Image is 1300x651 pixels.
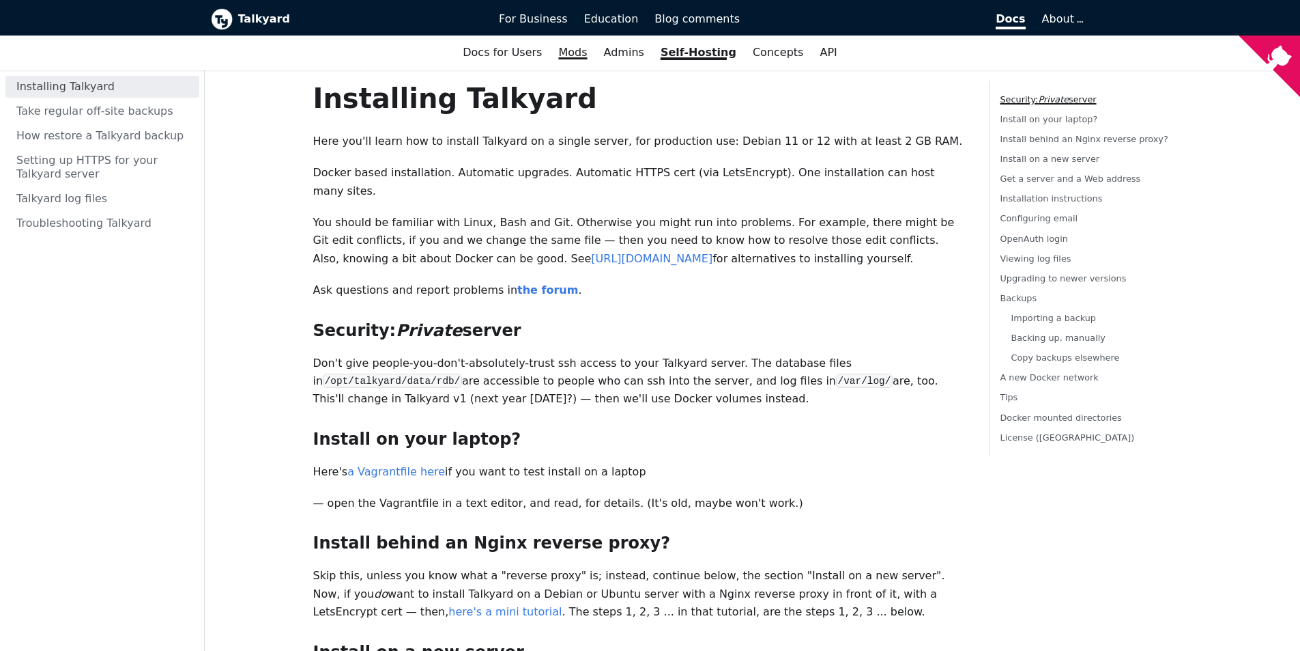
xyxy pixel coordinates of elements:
p: — open the Vagrantfile in a text editor, and read, for details. (It's old, maybe won't work.) [313,495,967,512]
a: Importing a backup [1011,313,1097,323]
a: Get a server and a Web address [1000,174,1141,184]
img: Talkyard logo [211,8,233,30]
em: Private [396,321,462,340]
span: Education [584,12,639,25]
h3: Install behind an Nginx reverse proxy? [313,533,967,553]
p: You should be familiar with Linux, Bash and Git. Otherwise you might run into problems. For examp... [313,214,967,268]
a: Blog comments [646,8,748,31]
a: Installation instructions [1000,194,1103,204]
a: Take regular off-site backups [5,100,199,122]
a: Education [576,8,647,31]
a: Tips [1000,393,1018,403]
a: Copy backups elsewhere [1011,352,1120,363]
p: Skip this, unless you know what a "reverse proxy" is; instead, continue below, the section "Insta... [313,567,967,621]
a: Docs [748,8,1034,31]
p: Docker based installation. Automatic upgrades. Automatic HTTPS cert (via LetsEncrypt). One instal... [313,164,967,200]
h3: Install on your laptop? [313,429,967,449]
a: Talkyard log files [5,188,199,210]
a: How restore a Talkyard backup [5,125,199,147]
a: Admins [596,41,652,64]
h3: Security: server [313,320,967,341]
p: Here's if you want to test install on a laptop [313,463,967,481]
a: A new Docker network [1000,373,1099,383]
a: Installing Talkyard [5,76,199,98]
b: Talkyard [238,10,480,28]
a: License ([GEOGRAPHIC_DATA]) [1000,432,1135,443]
a: a Vagrantfile here [347,465,445,478]
a: Security:Privateserver [1000,94,1097,105]
a: Install on your laptop? [1000,114,1098,124]
em: Private [1038,94,1069,105]
a: Docs for Users [454,41,550,64]
span: Docs [996,12,1025,29]
p: Here you'll learn how to install Talkyard on a single server, for production use: Debian 11 or 12... [313,133,967,150]
a: OpenAuth login [1000,234,1068,244]
a: API [811,41,845,64]
a: Concepts [745,41,812,64]
span: For Business [499,12,568,25]
a: here's a mini tutorial [448,605,562,618]
a: Setting up HTTPS for your Talkyard server [5,150,199,185]
a: Self-Hosting [652,41,745,64]
a: For Business [491,8,576,31]
a: Configuring email [1000,214,1078,224]
code: /var/log/ [836,374,893,388]
a: Install on a new server [1000,154,1100,164]
code: /opt/talkyard/data/rdb/ [323,374,462,388]
p: Ask questions and report problems in . [313,281,967,299]
a: Backing up, manually [1011,333,1106,343]
a: Mods [550,41,595,64]
a: About [1042,12,1082,25]
a: Viewing log files [1000,253,1071,264]
a: [URL][DOMAIN_NAME] [591,252,712,265]
a: Upgrading to newer versions [1000,273,1127,283]
a: Docker mounted directories [1000,413,1122,423]
a: Talkyard logoTalkyard [211,8,480,30]
a: Install behind an Nginx reverse proxy? [1000,134,1168,144]
em: do [374,587,388,600]
a: Backups [1000,293,1037,303]
a: Troubleshooting Talkyard [5,212,199,234]
p: Don't give people-you-don't-absolutely-trust ssh access to your Talkyard server. The database fil... [313,355,967,408]
a: the forum [517,283,578,296]
h1: Installing Talkyard [313,81,967,115]
span: Blog comments [654,12,740,25]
